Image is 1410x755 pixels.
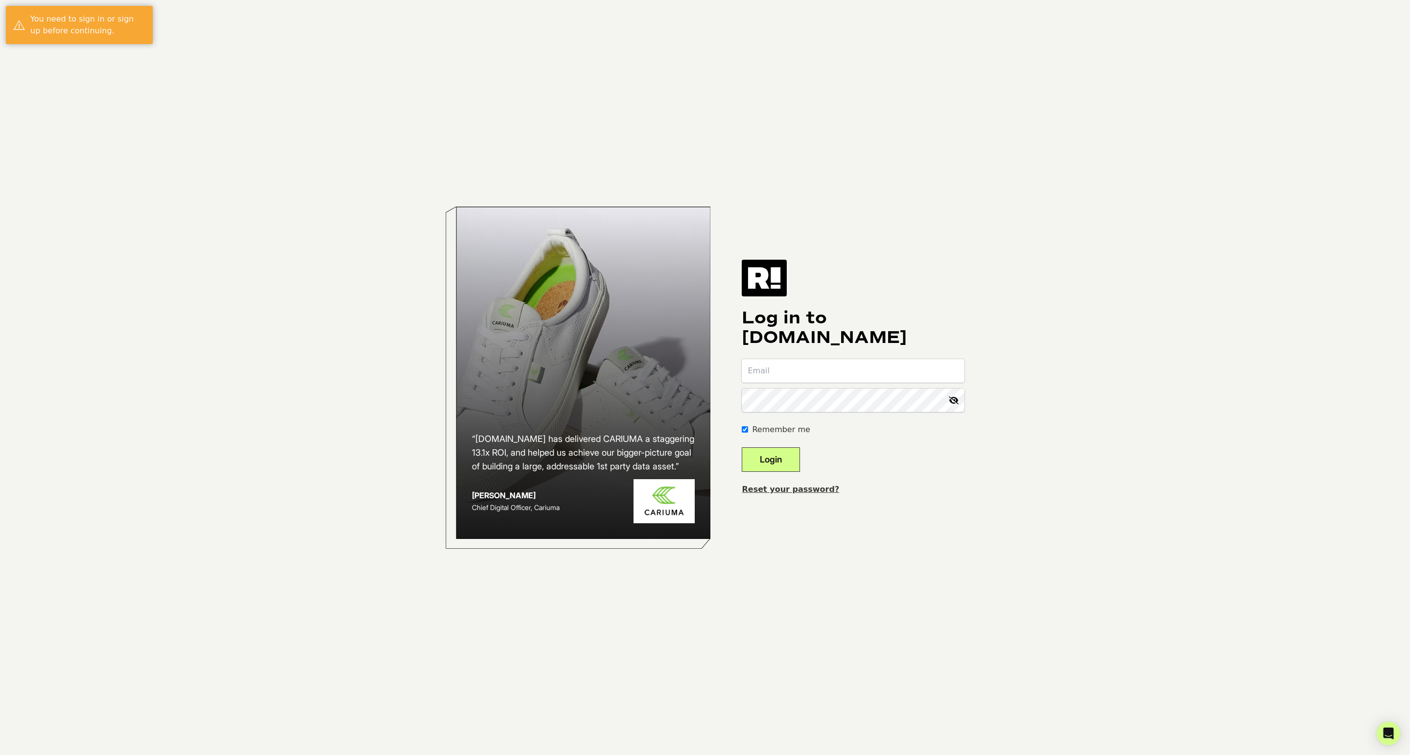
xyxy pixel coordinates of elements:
h2: “[DOMAIN_NAME] has delivered CARIUMA a staggering 13.1x ROI, and helped us achieve our bigger-pic... [472,432,695,473]
h1: Log in to [DOMAIN_NAME] [742,308,964,347]
span: Chief Digital Officer, Cariuma [472,503,560,511]
div: Open Intercom Messenger [1377,722,1400,745]
img: Retention.com [742,260,787,296]
img: Cariuma [634,479,695,524]
strong: [PERSON_NAME] [472,490,536,500]
button: Login [742,447,800,472]
label: Remember me [752,424,810,436]
a: Reset your password? [742,485,839,494]
div: You need to sign in or sign up before continuing. [30,13,145,37]
input: Email [742,359,964,383]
